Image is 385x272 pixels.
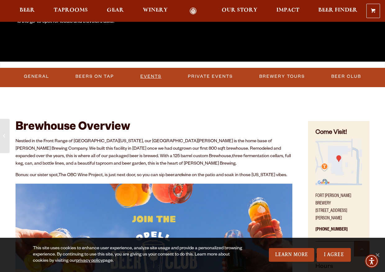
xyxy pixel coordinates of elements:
a: Beer Club [329,69,364,84]
a: Odell Home [182,7,205,15]
span: Taprooms [54,8,88,13]
span: Impact [276,8,299,13]
a: Private Events [185,69,235,84]
a: Learn More [269,248,315,262]
p: Bonus: our sister spot, , is just next door, so you can sip beer wine on the patio and soak in th... [16,172,292,179]
a: Winery [139,7,172,15]
div: This site uses cookies to enhance user experience, analyze site usage and provide a personalized ... [33,246,245,264]
em: and [174,173,182,178]
p: Fort [PERSON_NAME] Brewery [STREET_ADDRESS][PERSON_NAME] [315,189,362,223]
h4: Come Visit! [315,129,362,138]
span: three fermentation cellars, full keg, can, and bottle lines, and a beautiful taproom and beer gar... [16,154,291,166]
p: Nestled in the Front Range of [GEOGRAPHIC_DATA][US_STATE], our [GEOGRAPHIC_DATA][PERSON_NAME] is ... [16,138,292,168]
a: Beer [16,7,39,15]
a: Our Story [218,7,261,15]
span: Winery [143,8,168,13]
img: Small thumbnail of location on map [315,139,362,185]
a: privacy policy [76,259,103,264]
a: The OBC Wine Project [58,173,103,178]
a: I Agree [317,248,351,262]
a: Beer Finder [314,7,361,15]
a: Brewery Tours [257,69,307,84]
span: Beer [20,8,35,13]
span: Gear [107,8,124,13]
a: Find on Google Maps (opens in a new window) [315,182,362,187]
a: Taprooms [50,7,92,15]
h2: Brewhouse Overview [16,121,292,135]
a: Beers on Tap [73,69,116,84]
span: Our Story [222,8,257,13]
a: Impact [272,7,303,15]
a: Gear [103,7,128,15]
a: Events [138,69,164,84]
div: Accessibility Menu [365,254,378,268]
p: [PHONE_NUMBER] [315,223,362,242]
a: General [21,69,52,84]
span: Beer Finder [318,8,357,13]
